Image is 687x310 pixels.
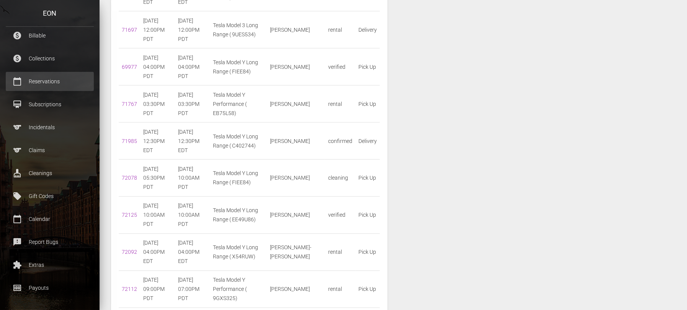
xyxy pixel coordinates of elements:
[122,286,137,292] a: 72112
[355,271,380,308] td: Pick Up
[122,212,137,218] a: 72125
[267,271,325,308] td: [PERSON_NAME]
[122,249,137,255] a: 72092
[175,122,210,159] td: [DATE] 12:30PM EDT
[140,48,175,85] td: [DATE] 04:00PM PDT
[6,232,94,252] a: feedback Report Bugs
[6,209,94,229] a: calendar_today Calendar
[11,190,88,202] p: Gift Codes
[267,122,325,159] td: [PERSON_NAME]
[210,122,267,159] td: Tesla Model Y Long Range ( C402744)
[355,85,380,122] td: Pick Up
[175,11,210,48] td: [DATE] 12:00PM PDT
[210,234,267,271] td: Tesla Model Y Long Range ( X54RUW)
[267,196,325,234] td: [PERSON_NAME]
[325,48,355,85] td: verified
[210,196,267,234] td: Tesla Model Y Long Range ( EE49U86)
[6,26,94,45] a: paid Billable
[6,278,94,297] a: money Payouts
[325,159,355,196] td: cleaning
[140,122,175,159] td: [DATE] 12:30PM EDT
[140,196,175,234] td: [DATE] 10:00AM PDT
[267,159,325,196] td: [PERSON_NAME]
[210,85,267,122] td: Tesla Model Y Performance ( EB75L58)
[355,122,380,159] td: Delivery
[175,234,210,271] td: [DATE] 04:00PM EDT
[175,196,210,234] td: [DATE] 10:00AM PDT
[175,271,210,308] td: [DATE] 07:00PM PDT
[267,11,325,48] td: [PERSON_NAME]
[325,271,355,308] td: rental
[11,99,88,110] p: Subscriptions
[210,48,267,85] td: Tesla Model Y Long Range ( FIEE84)
[325,196,355,234] td: verified
[122,175,137,181] a: 72078
[122,138,137,144] a: 71985
[11,53,88,64] p: Collections
[11,213,88,225] p: Calendar
[175,85,210,122] td: [DATE] 03:30PM PDT
[210,271,267,308] td: Tesla Model Y Performance ( 9GXS325)
[325,234,355,271] td: rental
[210,11,267,48] td: Tesla Model 3 Long Range ( 9UES534)
[210,159,267,196] td: Tesla Model Y Long Range ( FIEE84)
[175,48,210,85] td: [DATE] 04:00PM PDT
[11,167,88,179] p: Cleanings
[6,187,94,206] a: local_offer Gift Codes
[11,282,88,294] p: Payouts
[6,49,94,68] a: paid Collections
[355,48,380,85] td: Pick Up
[140,85,175,122] td: [DATE] 03:30PM PDT
[355,234,380,271] td: Pick Up
[267,48,325,85] td: [PERSON_NAME]
[6,141,94,160] a: sports Claims
[6,164,94,183] a: cleaning_services Cleanings
[140,234,175,271] td: [DATE] 04:00PM EDT
[11,76,88,87] p: Reservations
[140,11,175,48] td: [DATE] 12:00PM PDT
[11,259,88,271] p: Extras
[267,234,325,271] td: [PERSON_NAME]-[PERSON_NAME]
[11,144,88,156] p: Claims
[140,159,175,196] td: [DATE] 05:30PM PDT
[355,11,380,48] td: Delivery
[122,101,137,107] a: 71767
[6,72,94,91] a: calendar_today Reservations
[175,159,210,196] td: [DATE] 10:00AM PDT
[267,85,325,122] td: [PERSON_NAME]
[6,255,94,274] a: extension Extras
[6,118,94,137] a: sports Incidentals
[122,27,137,33] a: 71697
[355,159,380,196] td: Pick Up
[122,64,137,70] a: 69977
[11,236,88,248] p: Report Bugs
[140,271,175,308] td: [DATE] 09:00PM PDT
[325,85,355,122] td: rental
[6,95,94,114] a: card_membership Subscriptions
[355,196,380,234] td: Pick Up
[325,122,355,159] td: confirmed
[11,30,88,41] p: Billable
[325,11,355,48] td: rental
[11,122,88,133] p: Incidentals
